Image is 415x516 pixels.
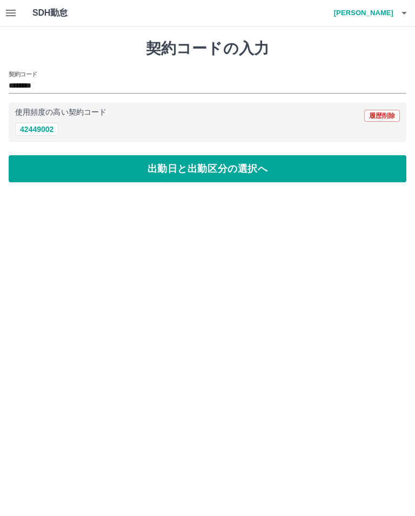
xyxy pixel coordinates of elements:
[9,39,406,58] h1: 契約コードの入力
[15,109,106,116] p: 使用頻度の高い契約コード
[9,155,406,182] button: 出勤日と出勤区分の選択へ
[9,70,37,78] h2: 契約コード
[15,123,58,136] button: 42449002
[364,110,400,122] button: 履歴削除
